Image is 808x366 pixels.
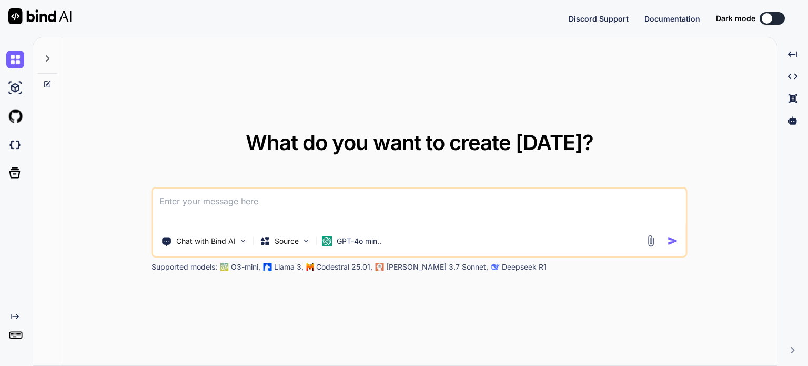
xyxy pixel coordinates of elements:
img: Llama2 [264,263,272,271]
p: Supported models: [151,262,217,272]
img: attachment [645,235,657,247]
img: claude [376,263,384,271]
img: githubLight [6,107,24,125]
button: Documentation [644,13,700,24]
span: Dark mode [716,13,755,24]
span: Documentation [644,14,700,23]
img: claude [491,263,500,271]
p: Chat with Bind AI [176,236,236,246]
span: Discord Support [569,14,629,23]
img: Pick Tools [239,236,248,245]
img: Bind AI [8,8,72,24]
p: Llama 3, [274,262,304,272]
p: Source [275,236,299,246]
img: chat [6,51,24,68]
img: ai-studio [6,79,24,97]
p: GPT-4o min.. [337,236,381,246]
img: darkCloudIdeIcon [6,136,24,154]
p: O3-mini, [231,262,260,272]
img: GPT-4o mini [322,236,332,246]
button: Discord Support [569,13,629,24]
img: icon [668,235,679,246]
img: Pick Models [302,236,311,245]
img: GPT-4 [220,263,229,271]
span: What do you want to create [DATE]? [246,130,593,155]
p: Deepseek R1 [502,262,547,272]
p: [PERSON_NAME] 3.7 Sonnet, [386,262,488,272]
p: Codestral 25.01, [316,262,372,272]
img: Mistral-AI [307,263,314,271]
